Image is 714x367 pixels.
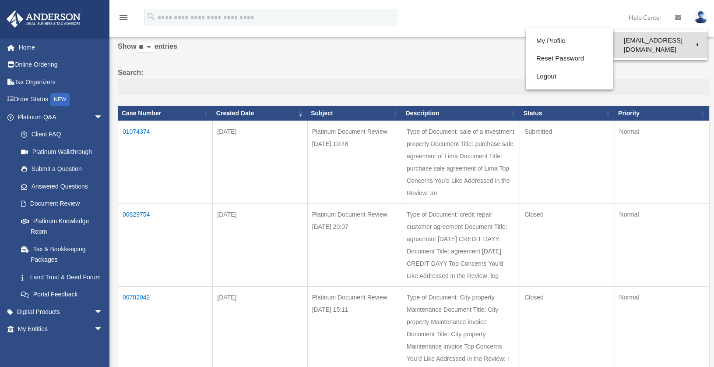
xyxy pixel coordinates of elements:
[12,160,112,178] a: Submit a Question
[118,40,710,61] label: Show entries
[402,204,520,287] td: Type of Document: credit repair customer agreement Document Title: agreement [DATE] CREDIT DAYY D...
[12,212,112,240] a: Platinum Knowledge Room
[613,32,707,58] a: [EMAIL_ADDRESS][DOMAIN_NAME]
[402,121,520,204] td: Type of Document: sale of a investment property Document Title: purchase sale agreement of Lima D...
[12,195,112,213] a: Document Review
[213,106,307,121] th: Created Date: activate to sort column ascending
[6,73,116,91] a: Tax Organizers
[146,12,156,21] i: search
[213,121,307,204] td: [DATE]
[402,106,520,121] th: Description: activate to sort column ascending
[94,303,112,321] span: arrow_drop_down
[520,106,615,121] th: Status: activate to sort column ascending
[94,321,112,338] span: arrow_drop_down
[50,93,70,106] div: NEW
[118,15,129,23] a: menu
[12,268,112,286] a: Land Trust & Deed Forum
[520,121,615,204] td: Submitted
[12,178,107,195] a: Answered Questions
[12,240,112,268] a: Tax & Bookkeeping Packages
[137,43,155,53] select: Showentries
[6,39,116,56] a: Home
[213,204,307,287] td: [DATE]
[526,32,613,50] a: My Profile
[4,11,83,28] img: Anderson Advisors Platinum Portal
[12,143,112,160] a: Platinum Walkthrough
[526,68,613,86] a: Logout
[615,121,709,204] td: Normal
[615,204,709,287] td: Normal
[6,321,116,338] a: My Entitiesarrow_drop_down
[526,50,613,68] a: Reset Password
[307,204,402,287] td: Platinum Document Review [DATE] 20:07
[307,106,402,121] th: Subject: activate to sort column ascending
[694,11,707,24] img: User Pic
[615,106,709,121] th: Priority: activate to sort column ascending
[307,121,402,204] td: Platinum Document Review [DATE] 10:48
[6,56,116,74] a: Online Ordering
[118,79,710,96] input: Search:
[6,91,116,109] a: Order StatusNEW
[94,108,112,126] span: arrow_drop_down
[6,303,116,321] a: Digital Productsarrow_drop_down
[520,204,615,287] td: Closed
[12,286,112,303] a: Portal Feedback
[118,121,213,204] td: 01074374
[12,126,112,143] a: Client FAQ
[118,67,710,96] label: Search:
[6,108,112,126] a: Platinum Q&Aarrow_drop_down
[118,106,213,121] th: Case Number: activate to sort column ascending
[118,12,129,23] i: menu
[118,204,213,287] td: 00829754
